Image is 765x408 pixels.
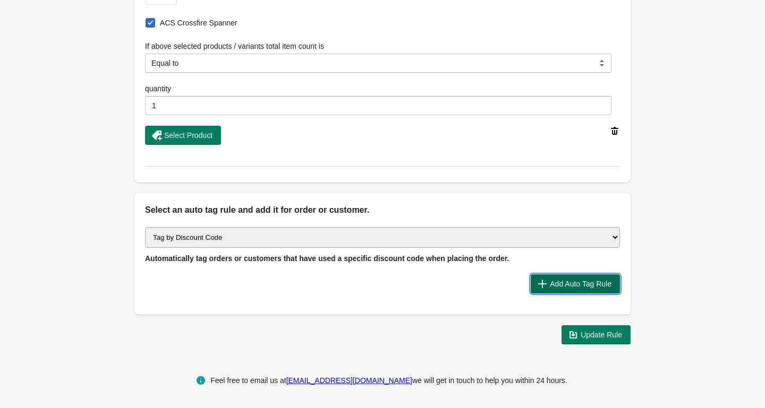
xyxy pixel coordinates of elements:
[581,331,622,339] span: Update Rule
[550,280,611,288] span: Add Auto Tag Rule
[145,41,324,51] label: If above selected products / variants total item count is
[210,374,567,387] div: Feel free to email us at we will get in touch to help you within 24 hours.
[145,204,620,216] h2: Select an auto tag rule and add it for order or customer.
[562,325,631,344] button: Update Rule
[160,18,237,28] span: ACS Crossfire Spanner
[531,274,620,293] button: Add Auto Tag Rule
[145,83,171,94] label: quantity
[164,131,212,140] span: Select Product
[286,376,412,385] a: [EMAIL_ADDRESS][DOMAIN_NAME]
[145,254,509,263] span: Automatically tag orders or customers that have used a specific discount code when placing the or...
[145,126,221,145] button: Select Product
[145,96,611,115] input: 1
